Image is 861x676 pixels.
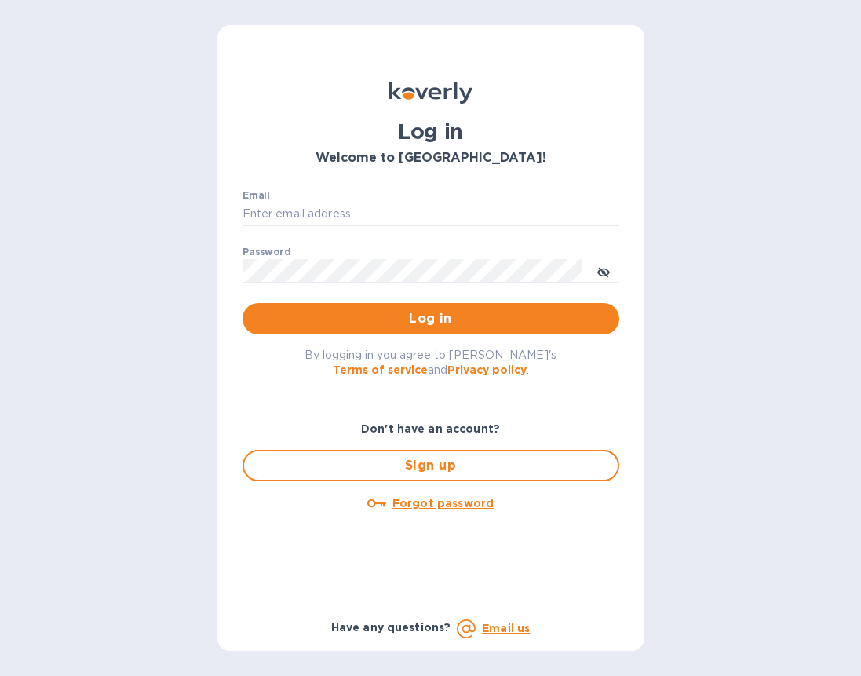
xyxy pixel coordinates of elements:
label: Password [243,248,290,258]
button: toggle password visibility [588,255,619,287]
h3: Welcome to [GEOGRAPHIC_DATA]! [243,151,619,166]
span: Log in [255,309,607,328]
a: Email us [482,622,530,634]
span: Sign up [257,456,605,475]
b: Don't have an account? [361,422,500,435]
h1: Log in [243,119,619,144]
u: Forgot password [392,497,494,510]
img: Koverly [389,82,472,104]
b: Have any questions? [331,621,451,634]
button: Sign up [243,450,619,481]
a: Terms of service [333,364,428,376]
label: Email [243,192,270,201]
span: By logging in you agree to [PERSON_NAME]'s and . [305,349,556,376]
button: Log in [243,303,619,334]
input: Enter email address [243,203,619,226]
a: Privacy policy [447,364,527,376]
